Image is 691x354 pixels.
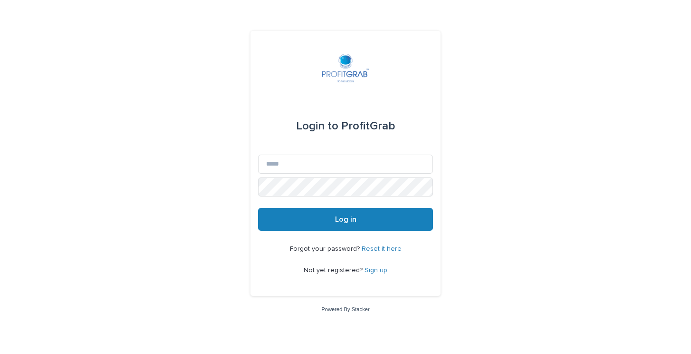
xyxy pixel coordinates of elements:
[290,246,362,252] span: Forgot your password?
[304,267,365,274] span: Not yet registered?
[321,306,369,312] a: Powered By Stacker
[322,54,369,82] img: edKR5C99QiyKBOLZ2JY8
[296,120,338,132] span: Login to
[258,208,433,231] button: Log in
[365,267,387,274] a: Sign up
[335,216,356,223] span: Log in
[362,246,402,252] a: Reset it here
[296,113,395,139] div: ProfitGrab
